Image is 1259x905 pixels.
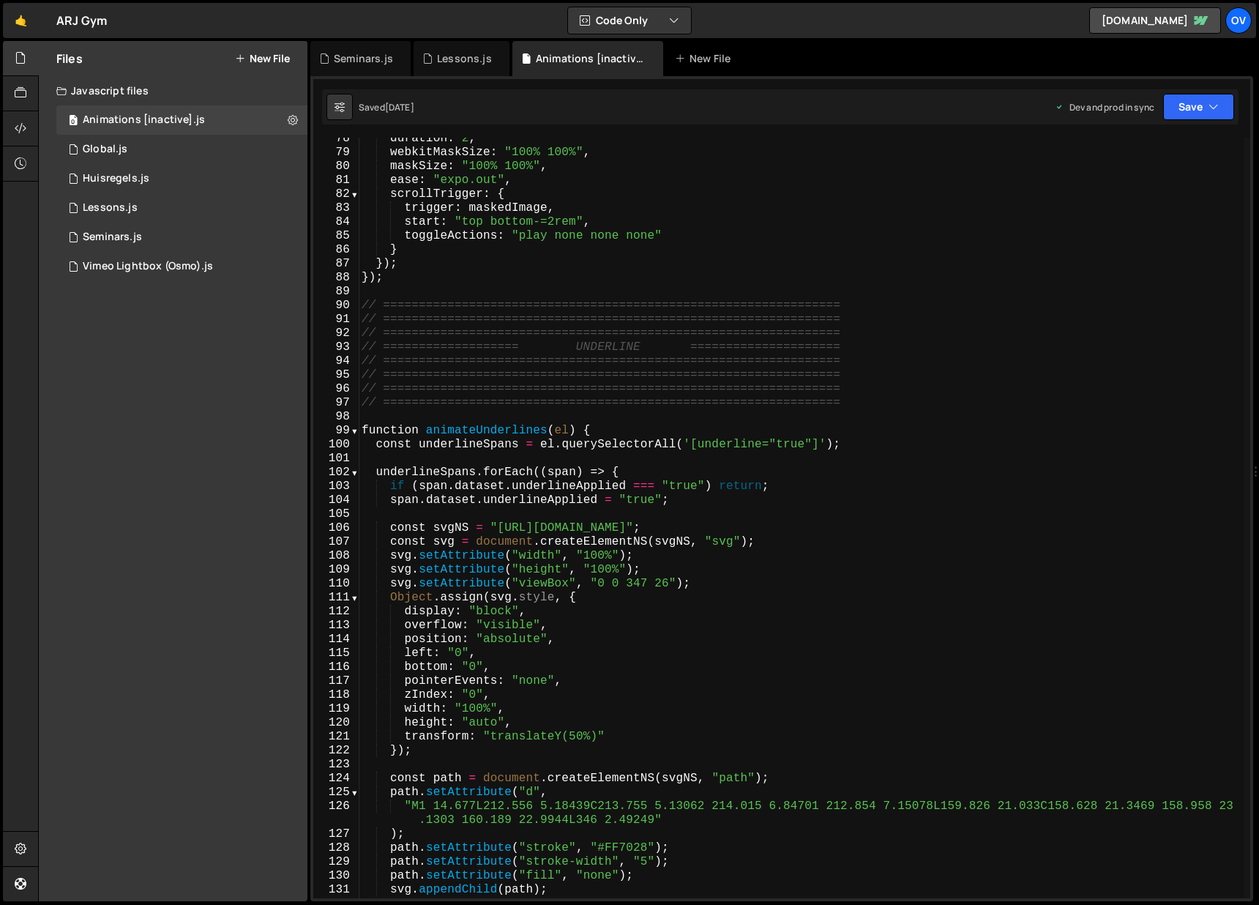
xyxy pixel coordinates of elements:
div: 115 [313,647,359,660]
div: 98 [313,410,359,424]
div: 127 [313,827,359,841]
div: Seminars.js [83,231,142,244]
div: 100 [313,438,359,452]
div: [DATE] [385,101,414,113]
div: 95 [313,368,359,382]
div: ARJ Gym [56,12,107,29]
div: 15287/40560.js [56,193,307,223]
div: 116 [313,660,359,674]
div: 111 [313,591,359,605]
div: 80 [313,160,359,174]
div: 125 [313,786,359,800]
div: 94 [313,354,359,368]
div: 102 [313,466,359,480]
div: 109 [313,563,359,577]
button: Code Only [568,7,691,34]
div: 122 [313,744,359,758]
div: 106 [313,521,359,535]
div: Seminars.js [334,51,393,66]
a: Ov [1225,7,1252,34]
div: 79 [313,146,359,160]
div: Saved [359,101,414,113]
div: 92 [313,327,359,340]
div: 129 [313,855,359,869]
div: 117 [313,674,359,688]
div: 126 [313,800,359,827]
div: 15287/40152.js [56,105,307,135]
div: 78 [313,132,359,146]
div: 15287/40345.js [56,223,307,252]
div: 119 [313,702,359,716]
div: Dev and prod in sync [1055,101,1154,113]
div: Animations [inactive].js [536,51,646,66]
div: 87 [313,257,359,271]
div: 90 [313,299,359,313]
div: Global.js [83,143,127,156]
div: 113 [313,619,359,633]
div: 91 [313,313,359,327]
div: 124 [313,772,359,786]
div: 96 [313,382,359,396]
div: 88 [313,271,359,285]
div: 107 [313,535,359,549]
div: 108 [313,549,359,563]
div: 15287/40146.js [56,135,307,164]
div: 83 [313,201,359,215]
div: 120 [313,716,359,730]
div: 110 [313,577,359,591]
div: New File [675,51,736,66]
div: 123 [313,758,359,772]
a: 🤙 [3,3,39,38]
div: 82 [313,187,359,201]
div: Lessons.js [83,201,138,215]
div: 86 [313,243,359,257]
div: 105 [313,507,359,521]
a: [DOMAIN_NAME] [1089,7,1221,34]
div: 114 [313,633,359,647]
h2: Files [56,51,83,67]
div: 103 [313,480,359,494]
button: Save [1163,94,1234,120]
div: 89 [313,285,359,299]
div: 128 [313,841,359,855]
div: 15287/40230.js [56,164,307,193]
div: 121 [313,730,359,744]
div: Lessons.js [437,51,492,66]
div: 93 [313,340,359,354]
div: Javascript files [39,76,307,105]
div: 118 [313,688,359,702]
div: 101 [313,452,359,466]
div: 112 [313,605,359,619]
div: 130 [313,869,359,883]
div: 81 [313,174,359,187]
div: Vimeo Lightbox (Osmo).js [83,260,213,273]
div: Huisregels.js [83,172,149,185]
button: New File [235,53,290,64]
div: Animations [inactive].js [83,113,205,127]
div: 131 [313,883,359,897]
div: 99 [313,424,359,438]
div: 97 [313,396,359,410]
div: 15287/45646.js [56,252,307,281]
div: 104 [313,494,359,507]
div: 84 [313,215,359,229]
span: 0 [69,116,78,127]
div: 85 [313,229,359,243]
